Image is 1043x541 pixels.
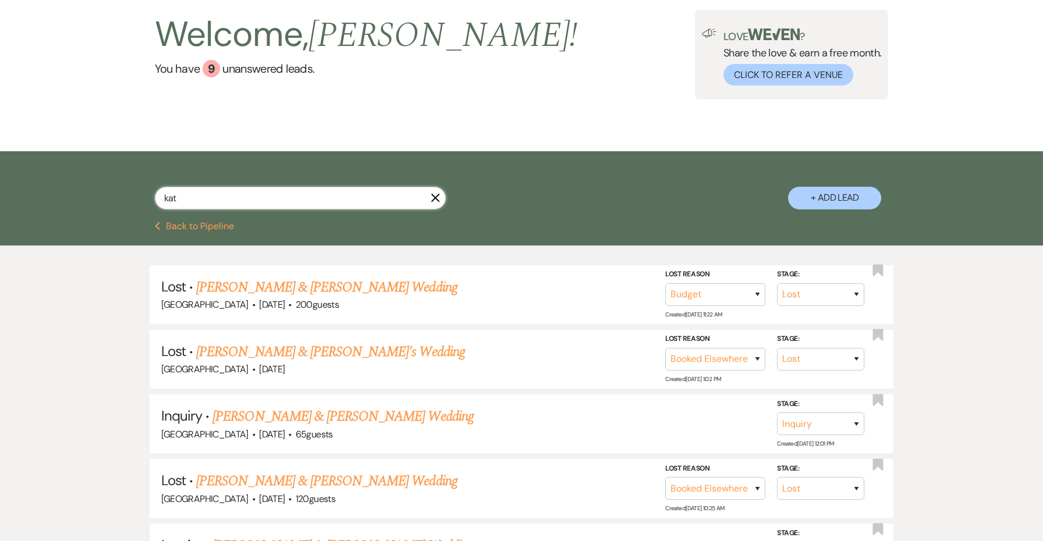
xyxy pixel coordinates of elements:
span: [DATE] [259,493,285,505]
img: loud-speaker-illustration.svg [702,29,716,38]
label: Stage: [777,397,864,410]
span: 200 guests [296,298,339,311]
span: 120 guests [296,493,335,505]
span: [PERSON_NAME] ! [308,9,577,62]
label: Stage: [777,333,864,346]
span: [DATE] [259,298,285,311]
span: [GEOGRAPHIC_DATA] [161,363,249,375]
a: [PERSON_NAME] & [PERSON_NAME] Wedding [212,406,473,427]
label: Lost Reason [665,268,765,281]
span: [DATE] [259,363,285,375]
img: weven-logo-green.svg [748,29,800,40]
label: Lost Reason [665,462,765,475]
label: Stage: [777,268,864,281]
span: Inquiry [161,407,202,425]
p: Love ? [723,29,882,42]
a: You have 9 unanswered leads. [155,60,578,77]
span: Created: [DATE] 12:01 PM [777,440,833,447]
div: 9 [203,60,220,77]
button: Back to Pipeline [155,222,235,231]
span: [DATE] [259,428,285,440]
label: Stage: [777,527,864,540]
span: Created: [DATE] 10:25 AM [665,504,724,512]
span: Created: [DATE] 1:02 PM [665,375,721,383]
a: [PERSON_NAME] & [PERSON_NAME] Wedding [196,471,457,492]
span: [GEOGRAPHIC_DATA] [161,298,249,311]
a: [PERSON_NAME] & [PERSON_NAME]'s Wedding [196,341,465,362]
div: Share the love & earn a free month. [716,29,882,86]
span: Created: [DATE] 11:22 AM [665,311,722,318]
h2: Welcome, [155,10,578,60]
a: [PERSON_NAME] & [PERSON_NAME] Wedding [196,277,457,298]
button: + Add Lead [788,187,881,209]
label: Lost Reason [665,333,765,346]
span: Lost [161,471,186,489]
span: [GEOGRAPHIC_DATA] [161,428,249,440]
span: 65 guests [296,428,333,440]
span: Lost [161,277,186,296]
button: Click to Refer a Venue [723,64,853,86]
span: [GEOGRAPHIC_DATA] [161,493,249,505]
input: Search by name, event date, email address or phone number [155,187,446,209]
label: Stage: [777,462,864,475]
span: Lost [161,342,186,360]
